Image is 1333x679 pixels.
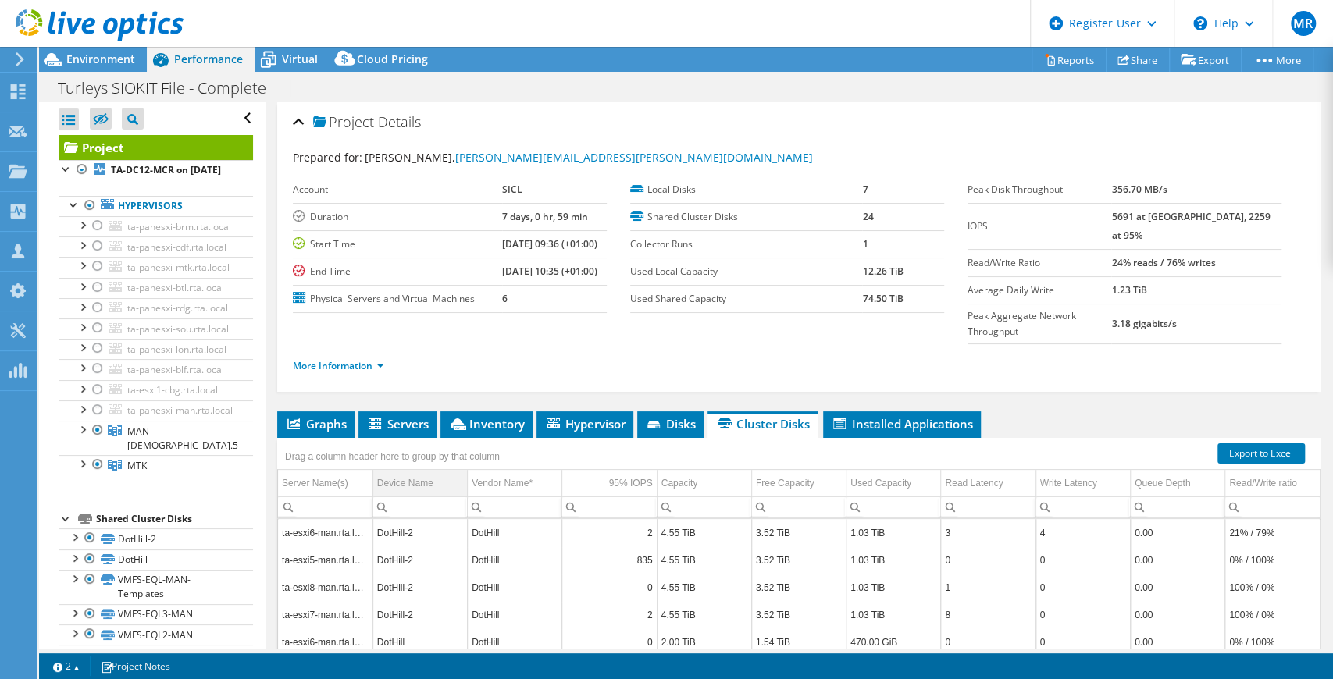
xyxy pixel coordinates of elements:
[1229,474,1296,492] div: Read/Write ratio
[846,628,941,656] td: Column Used Capacity, Value 470.00 GiB
[544,416,626,432] span: Hypervisor
[372,470,467,497] td: Device Name Column
[831,416,973,432] span: Installed Applications
[293,264,502,279] label: End Time
[630,236,862,252] label: Collector Runs
[846,546,941,574] td: Column Used Capacity, Value 1.03 TiB
[1035,496,1130,517] td: Column Write Latency, Filter cell
[968,182,1111,197] label: Peak Disk Throughput
[846,574,941,601] td: Column Used Capacity, Value 1.03 TiB
[127,363,224,376] span: ta-panesxi-blf.rta.local
[1035,470,1130,497] td: Write Latency Column
[285,416,347,432] span: Graphs
[862,237,868,251] b: 1
[127,301,228,315] span: ta-panesxi-rdg.rta.local
[1035,519,1130,546] td: Column Write Latency, Value 4
[127,240,226,254] span: ta-panesxi-cdf.rta.local
[59,196,253,216] a: Hypervisors
[862,292,903,305] b: 74.50 TiB
[59,604,253,624] a: VMFS-EQL3-MAN
[111,163,221,176] b: TA-DC12-MCR on [DATE]
[468,496,562,517] td: Column Vendor Name*, Filter cell
[657,546,751,574] td: Column Capacity, Value 4.55 TiB
[1291,11,1316,36] span: MR
[941,546,1035,574] td: Column Read Latency, Value 0
[657,601,751,628] td: Column Capacity, Value 4.55 TiB
[941,628,1035,656] td: Column Read Latency, Value 0
[1193,16,1207,30] svg: \n
[751,546,846,574] td: Column Free Capacity, Value 3.52 TiB
[293,291,502,307] label: Physical Servers and Virtual Machines
[282,474,348,492] div: Server Name(s)
[562,496,657,517] td: Column 95% IOPS, Filter cell
[1035,546,1130,574] td: Column Write Latency, Value 0
[174,52,243,66] span: Performance
[59,257,253,277] a: ta-panesxi-mtk.rta.local
[59,528,253,549] a: DotHill-2
[751,601,846,628] td: Column Free Capacity, Value 3.52 TiB
[751,470,846,497] td: Free Capacity Column
[661,474,698,492] div: Capacity
[1225,470,1320,497] td: Read/Write ratio Column
[1111,256,1215,269] b: 24% reads / 76% writes
[630,182,862,197] label: Local Disks
[51,80,290,97] h1: Turleys SIOKIT File - Complete
[846,601,941,628] td: Column Used Capacity, Value 1.03 TiB
[1040,474,1097,492] div: Write Latency
[278,496,372,517] td: Column Server Name(s), Filter cell
[751,574,846,601] td: Column Free Capacity, Value 3.52 TiB
[59,380,253,400] a: ta-esxi1-cbg.rta.local
[1225,601,1320,628] td: Column Read/Write ratio, Value 100% / 0%
[59,624,253,645] a: VMFS-EQL2-MAN
[1035,574,1130,601] td: Column Write Latency, Value 0
[59,645,253,665] a: VMFS-EQL4-MAN
[941,574,1035,601] td: Column Read Latency, Value 1
[562,601,657,628] td: Column 95% IOPS, Value 2
[59,236,253,257] a: ta-panesxi-cdf.rta.local
[127,343,226,356] span: ta-panesxi-lon.rta.local
[468,601,562,628] td: Column Vendor Name*, Value DotHill
[127,281,224,294] span: ta-panesxi-btl.rta.local
[278,470,372,497] td: Server Name(s) Column
[293,209,502,225] label: Duration
[657,496,751,517] td: Column Capacity, Filter cell
[1032,48,1107,72] a: Reports
[1169,48,1242,72] a: Export
[562,470,657,497] td: 95% IOPS Column
[90,656,181,676] a: Project Notes
[1130,519,1224,546] td: Column Queue Depth, Value 0.00
[66,52,135,66] span: Environment
[630,264,862,279] label: Used Local Capacity
[1035,628,1130,656] td: Column Write Latency, Value 0
[1225,546,1320,574] td: Column Read/Write ratio, Value 0% / 100%
[1035,601,1130,628] td: Column Write Latency, Value 0
[630,209,862,225] label: Shared Cluster Disks
[42,656,91,676] a: 2
[278,628,372,656] td: Column Server Name(s), Value ta-esxi6-man.rta.local
[1106,48,1170,72] a: Share
[562,574,657,601] td: Column 95% IOPS, Value 0
[278,574,372,601] td: Column Server Name(s), Value ta-esxi8-man.rta.local
[293,150,362,165] label: Prepared for:
[1111,283,1146,297] b: 1.23 TiB
[1241,48,1313,72] a: More
[715,416,810,432] span: Cluster Disks
[968,255,1111,271] label: Read/Write Ratio
[751,519,846,546] td: Column Free Capacity, Value 3.52 TiB
[502,237,597,251] b: [DATE] 09:36 (+01:00)
[756,474,814,492] div: Free Capacity
[468,628,562,656] td: Column Vendor Name*, Value DotHill
[293,182,502,197] label: Account
[59,455,253,475] a: MTK
[502,183,522,196] b: SICL
[59,216,253,236] a: ta-panesxi-brm.rta.local
[313,115,374,130] span: Project
[372,601,467,628] td: Column Device Name, Value DotHill-2
[365,150,813,165] span: [PERSON_NAME],
[945,474,1003,492] div: Read Latency
[59,400,253,421] a: ta-panesxi-man.rta.local
[502,292,508,305] b: 6
[1130,601,1224,628] td: Column Queue Depth, Value 0.00
[278,546,372,574] td: Column Server Name(s), Value ta-esxi5-man.rta.local
[941,601,1035,628] td: Column Read Latency, Value 8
